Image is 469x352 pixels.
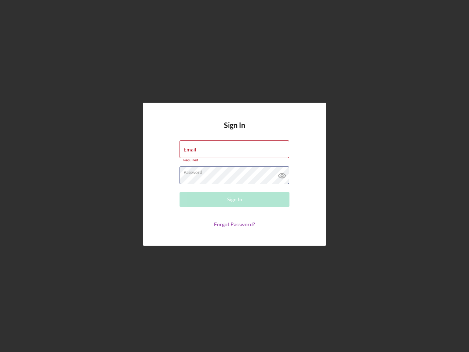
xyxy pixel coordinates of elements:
label: Email [184,147,196,153]
label: Password [184,167,289,175]
h4: Sign In [224,121,245,140]
a: Forgot Password? [214,221,255,227]
button: Sign In [180,192,289,207]
div: Required [180,158,289,162]
div: Sign In [227,192,242,207]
